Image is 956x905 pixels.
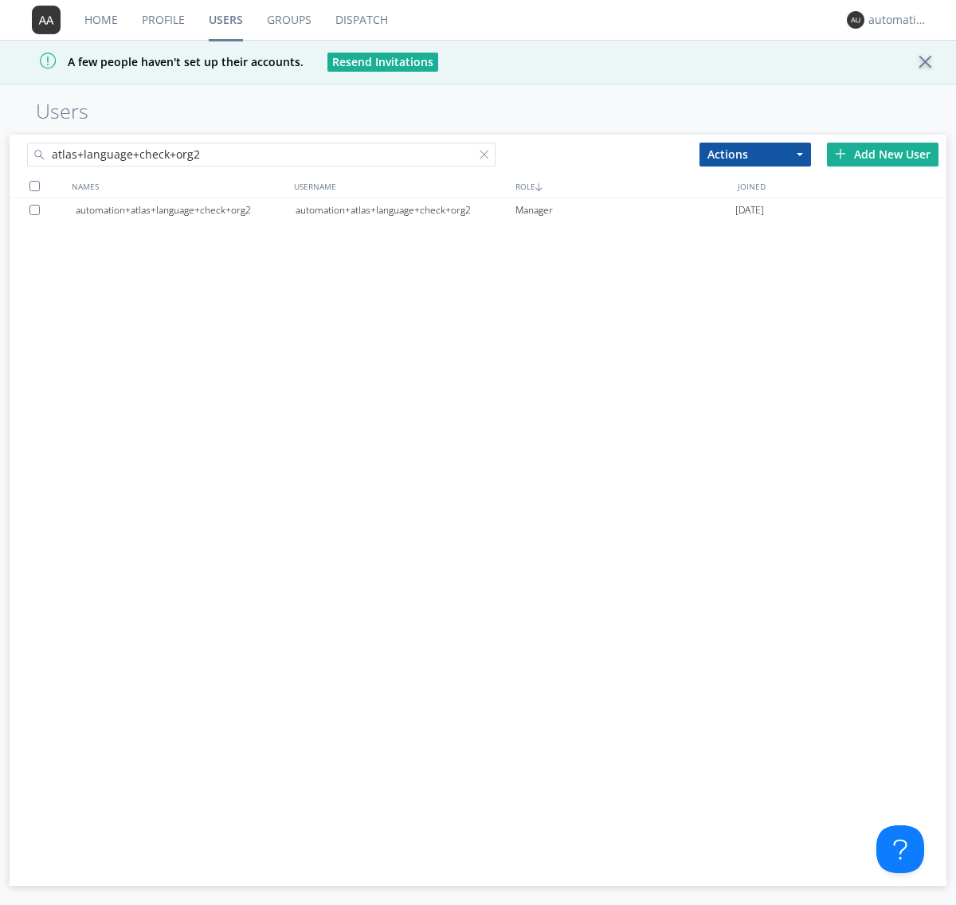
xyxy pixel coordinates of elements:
div: automation+atlas+language+check+org2 [868,12,928,28]
div: USERNAME [290,174,512,198]
div: JOINED [734,174,956,198]
div: automation+atlas+language+check+org2 [296,198,515,222]
button: Resend Invitations [327,53,438,72]
img: 373638.png [847,11,864,29]
button: Actions [699,143,811,167]
div: NAMES [68,174,290,198]
div: Add New User [827,143,938,167]
span: [DATE] [735,198,764,222]
div: Manager [515,198,735,222]
a: automation+atlas+language+check+org2automation+atlas+language+check+org2Manager[DATE] [10,198,946,222]
div: automation+atlas+language+check+org2 [76,198,296,222]
input: Search users [27,143,496,167]
iframe: Toggle Customer Support [876,825,924,873]
img: plus.svg [835,148,846,159]
img: 373638.png [32,6,61,34]
span: A few people haven't set up their accounts. [12,54,304,69]
div: ROLE [511,174,734,198]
